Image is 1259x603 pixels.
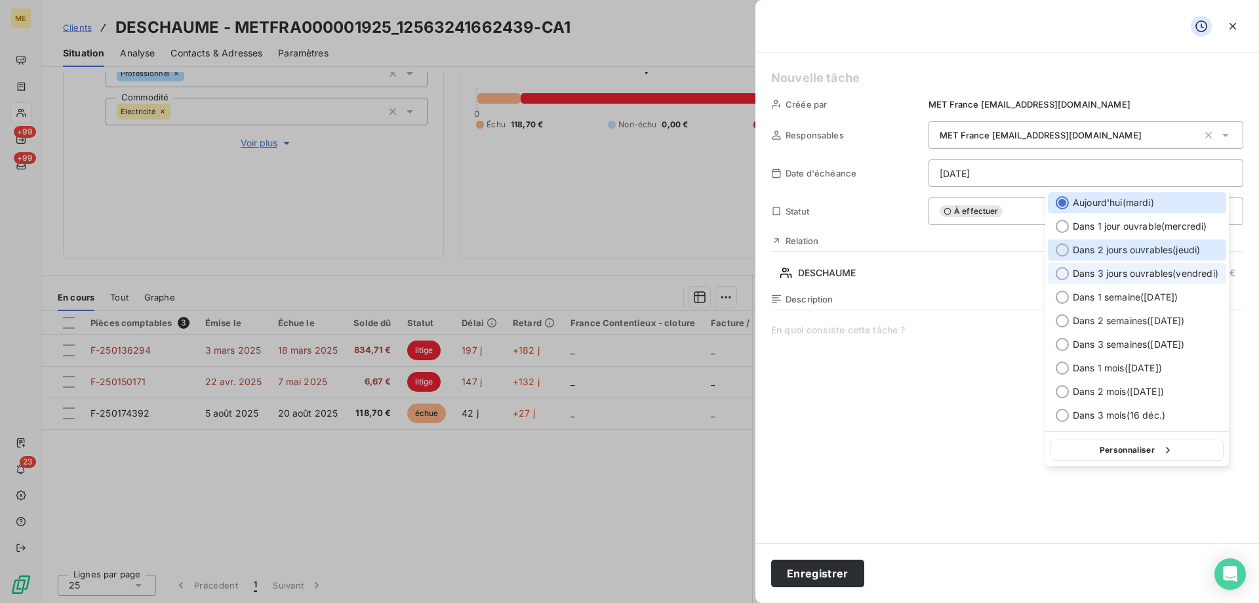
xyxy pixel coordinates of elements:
[1073,338,1184,351] span: Dans 3 semaines ( [DATE] )
[1073,267,1218,280] span: Dans 3 jours ouvrables ( vendredi )
[1073,385,1164,398] span: Dans 2 mois ( [DATE] )
[1073,220,1207,233] span: Dans 1 jour ouvrable ( mercredi )
[1050,440,1224,461] button: Personnaliser
[1073,291,1178,304] span: Dans 1 semaine ( [DATE] )
[1073,314,1184,327] span: Dans 2 semaines ( [DATE] )
[1073,362,1162,375] span: Dans 1 mois ( [DATE] )
[1073,243,1200,257] span: Dans 2 jours ouvrables ( jeudi )
[1073,196,1154,209] span: Aujourd'hui ( mardi )
[1073,409,1165,422] span: Dans 3 mois ( 16 déc. )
